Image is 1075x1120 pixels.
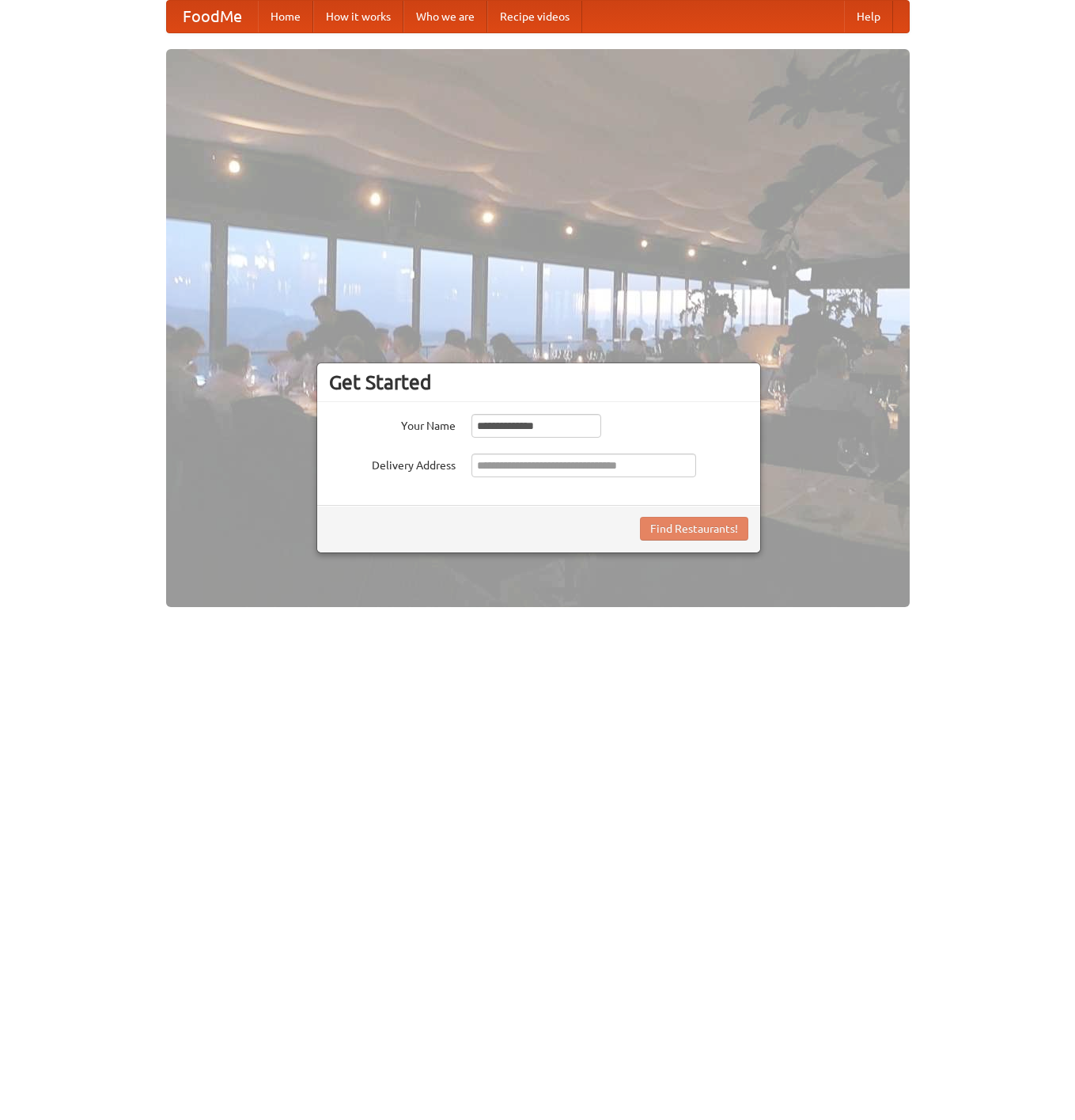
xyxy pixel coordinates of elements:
[167,1,258,32] a: FoodMe
[258,1,313,32] a: Home
[844,1,893,32] a: Help
[403,1,487,32] a: Who we are
[329,414,456,434] label: Your Name
[487,1,582,32] a: Recipe videos
[640,517,748,541] button: Find Restaurants!
[329,370,748,394] h3: Get Started
[329,454,456,473] label: Delivery Address
[313,1,403,32] a: How it works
